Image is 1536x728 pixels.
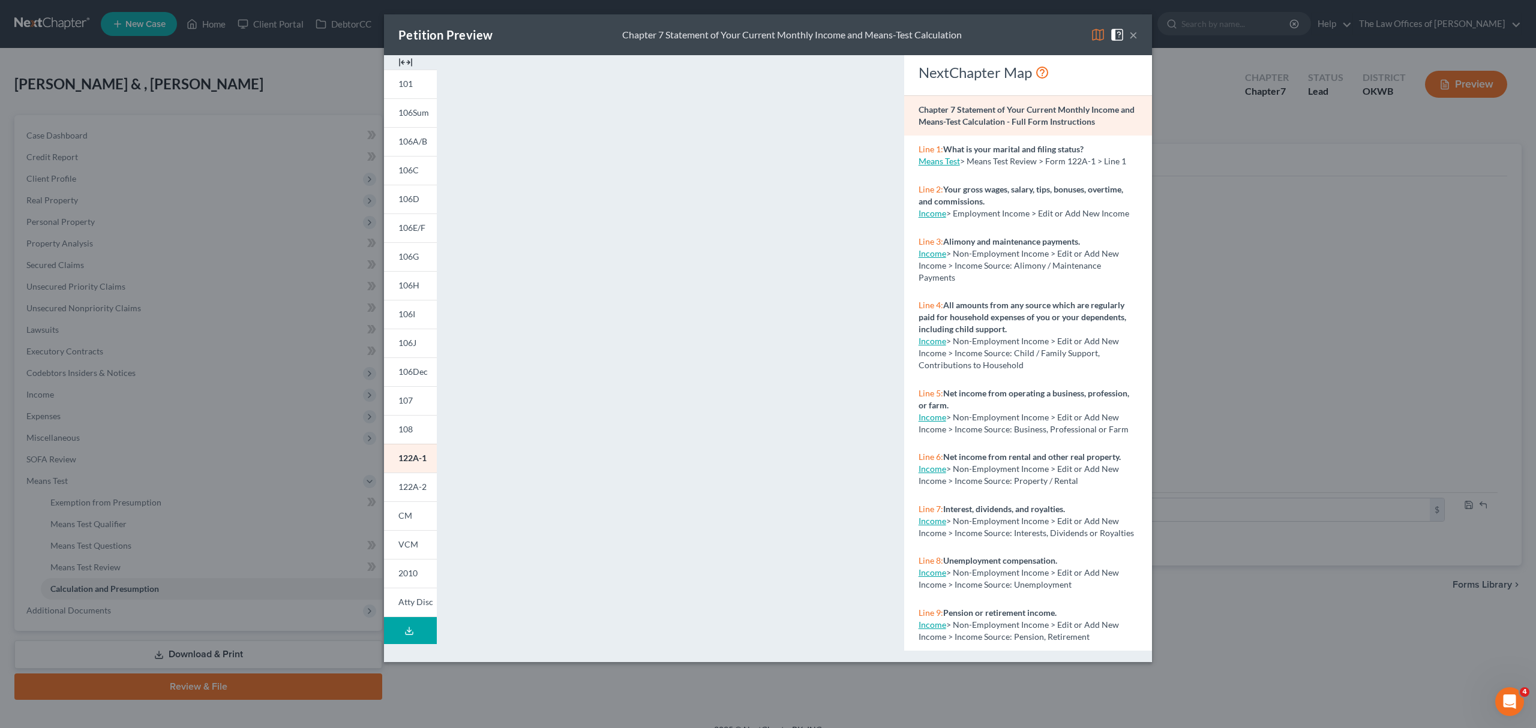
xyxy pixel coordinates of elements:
iframe: <object ng-attr-data='[URL][DOMAIN_NAME]' type='application/pdf' width='100%' height='975px'></ob... [458,65,882,649]
span: 106H [398,280,419,290]
a: 106I [384,300,437,329]
a: Income [919,516,946,526]
a: Income [919,567,946,577]
a: 122A-2 [384,473,437,501]
span: Line 9: [919,607,943,618]
a: 106Sum [384,98,437,127]
a: 106C [384,156,437,185]
strong: What is your marital and filing status? [943,144,1084,154]
span: > Non-Employment Income > Edit or Add New Income > Income Source: Pension, Retirement [919,619,1119,642]
span: 106Sum [398,107,429,118]
a: CM [384,501,437,530]
span: 108 [398,424,413,434]
span: > Non-Employment Income > Edit or Add New Income > Income Source: Business, Professional or Farm [919,412,1129,434]
span: 122A-2 [398,482,427,492]
a: Income [919,336,946,346]
span: 106Dec [398,366,428,377]
span: 101 [398,79,413,89]
span: 106I [398,309,415,319]
span: > Non-Employment Income > Edit or Add New Income > Income Source: Property / Rental [919,464,1119,486]
span: > Non-Employment Income > Edit or Add New Income > Income Source: Unemployment [919,567,1119,589]
span: VCM [398,539,418,549]
strong: Unemployment compensation. [943,555,1057,565]
span: 107 [398,395,413,405]
span: 4 [1520,687,1529,697]
span: 2010 [398,568,418,578]
strong: Chapter 7 Statement of Your Current Monthly Income and Means-Test Calculation - Full Form Instruc... [919,104,1135,127]
span: > Means Test Review > Form 122A-1 > Line 1 [960,156,1126,166]
span: 106C [398,165,419,175]
strong: Alimony and maintenance payments. [943,236,1080,246]
span: 106E/F [398,222,425,233]
span: Line 6: [919,452,943,462]
span: CM [398,510,412,521]
a: Income [919,412,946,422]
a: Income [919,464,946,474]
div: Petition Preview [398,26,493,43]
a: 101 [384,70,437,98]
img: expand-e0f6d898513216a626fdd78e52531dac95497ffd26381d4c15ee2fc46db09dca.svg [398,55,413,70]
a: VCM [384,530,437,559]
span: > Employment Income > Edit or Add New Income [946,208,1129,218]
span: Line 1: [919,144,943,154]
span: Line 8: [919,555,943,565]
a: 106J [384,329,437,357]
strong: Pension or retirement income. [943,607,1057,618]
img: help-close-5ba153eb36485ed6c1ea00a893f15db1cb9b99d6cae46e1a8edb6c62d00a1a76.svg [1110,28,1124,42]
a: Means Test [919,156,960,166]
strong: All amounts from any source which are regularly paid for household expenses of you or your depend... [919,300,1126,334]
span: > Non-Employment Income > Edit or Add New Income > Income Source: Alimony / Maintenance Payments [919,248,1119,282]
a: 106H [384,271,437,300]
a: 106E/F [384,213,437,242]
a: 122A-1 [384,444,437,473]
button: × [1129,28,1138,42]
a: 106G [384,242,437,271]
span: Line 4: [919,300,943,310]
span: > Non-Employment Income > Edit or Add New Income > Income Source: Child / Family Support, Contrib... [919,336,1119,370]
span: 122A-1 [398,453,427,463]
span: Line 3: [919,236,943,246]
span: Line 2: [919,184,943,194]
a: 106Dec [384,357,437,386]
a: Income [919,619,946,630]
span: 106J [398,338,416,348]
a: Income [919,208,946,218]
div: Chapter 7 Statement of Your Current Monthly Income and Means-Test Calculation [622,28,962,42]
a: 108 [384,415,437,444]
span: 106D [398,194,419,204]
strong: Your gross wages, salary, tips, bonuses, overtime, and commissions. [919,184,1123,206]
a: 107 [384,386,437,415]
span: 106G [398,251,419,261]
strong: Interest, dividends, and royalties. [943,504,1065,514]
span: Atty Disc [398,597,433,607]
div: NextChapter Map [919,63,1138,82]
strong: Net income from operating a business, profession, or farm. [919,388,1129,410]
a: 106D [384,185,437,213]
span: Line 7: [919,504,943,514]
img: map-eea8200ae884c6f1103ae1953ef3d486a96c86aabb227e865a55264e3737af1f.svg [1091,28,1105,42]
a: Atty Disc [384,588,437,617]
a: 2010 [384,559,437,588]
a: 106A/B [384,127,437,156]
iframe: Intercom live chat [1495,687,1524,716]
span: > Non-Employment Income > Edit or Add New Income > Income Source: Interests, Dividends or Royalties [919,516,1134,538]
span: 106A/B [398,136,427,146]
strong: Net income from rental and other real property. [943,452,1121,462]
span: Line 5: [919,388,943,398]
a: Income [919,248,946,258]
